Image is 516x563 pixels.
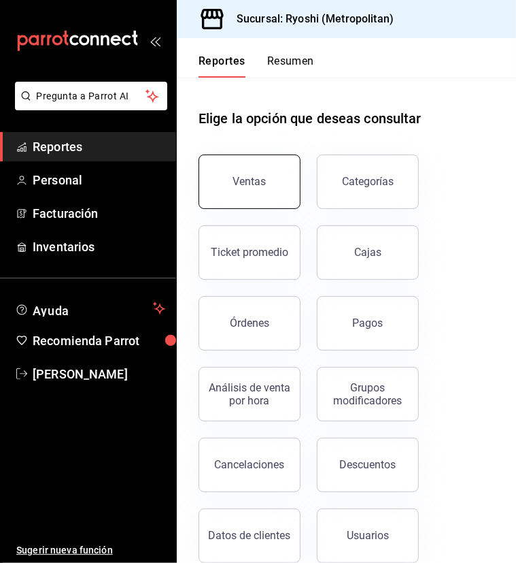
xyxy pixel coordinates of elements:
[342,175,394,188] div: Categorías
[199,438,300,492] button: Cancelaciones
[326,381,410,407] div: Grupos modificadores
[209,529,291,542] div: Datos de clientes
[317,296,419,351] button: Pagos
[267,54,314,78] button: Resumen
[199,155,300,209] button: Ventas
[317,155,419,209] button: Categorías
[33,332,165,350] span: Recomienda Parrot
[199,54,245,78] button: Reportes
[15,82,167,110] button: Pregunta a Parrot AI
[33,171,165,189] span: Personal
[215,458,285,471] div: Cancelaciones
[354,244,382,261] div: Cajas
[199,108,422,129] h1: Elige la opción que deseas consultar
[211,246,288,259] div: Ticket promedio
[199,225,300,280] button: Ticket promedio
[317,225,419,280] a: Cajas
[317,367,419,421] button: Grupos modificadores
[150,35,160,46] button: open_drawer_menu
[347,529,389,542] div: Usuarios
[16,543,165,558] span: Sugerir nueva función
[33,300,148,317] span: Ayuda
[317,438,419,492] button: Descuentos
[230,317,269,329] div: Órdenes
[199,54,314,78] div: navigation tabs
[33,238,165,256] span: Inventarios
[353,317,383,329] div: Pagos
[199,367,300,421] button: Análisis de venta por hora
[37,89,146,103] span: Pregunta a Parrot AI
[199,509,300,563] button: Datos de clientes
[226,11,394,27] h3: Sucursal: Ryoshi (Metropolitan)
[33,138,165,156] span: Reportes
[33,204,165,223] span: Facturación
[33,365,165,383] span: [PERSON_NAME]
[10,99,167,113] a: Pregunta a Parrot AI
[233,175,266,188] div: Ventas
[207,381,292,407] div: Análisis de venta por hora
[317,509,419,563] button: Usuarios
[199,296,300,351] button: Órdenes
[340,458,396,471] div: Descuentos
